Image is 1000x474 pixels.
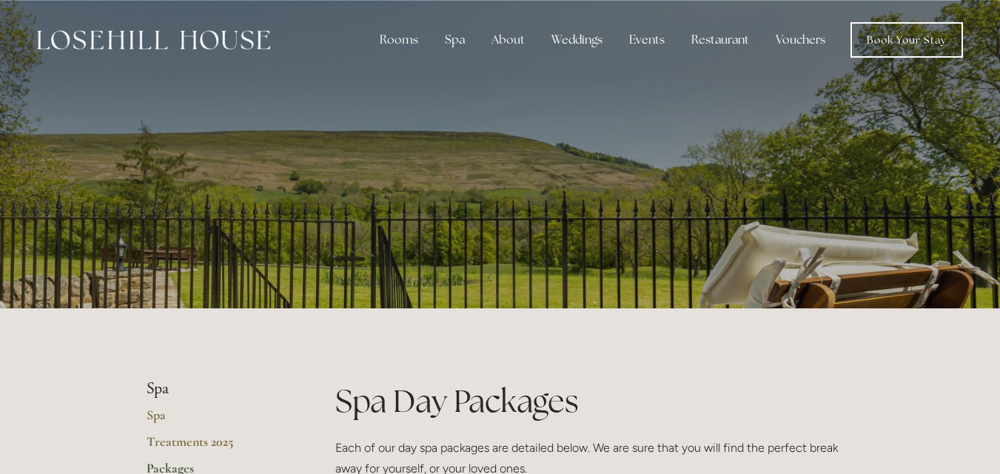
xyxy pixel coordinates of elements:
[617,25,677,55] div: Events
[335,379,854,423] h1: Spa Day Packages
[147,433,288,460] a: Treatments 2025
[433,25,477,55] div: Spa
[764,25,837,55] a: Vouchers
[679,25,761,55] div: Restaurant
[368,25,430,55] div: Rooms
[147,407,288,433] a: Spa
[540,25,614,55] div: Weddings
[850,22,963,58] a: Book Your Stay
[480,25,537,55] div: About
[37,30,270,50] img: Losehill House
[147,379,288,399] li: Spa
